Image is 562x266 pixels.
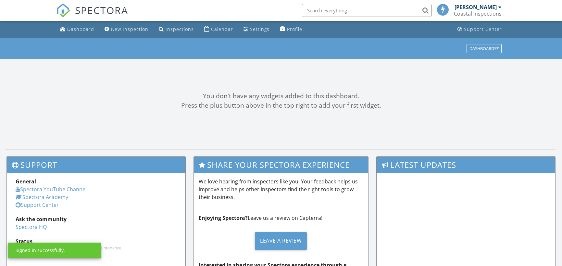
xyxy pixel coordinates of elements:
[467,44,502,53] button: Dashboards
[302,4,432,17] input: Search everything...
[16,186,87,193] a: Spectora YouTube Channel
[102,23,151,35] a: New Inspection
[7,157,185,173] h3: Support
[156,23,196,35] a: Inspections
[57,23,97,35] a: Dashboard
[277,23,305,35] a: Profile
[199,227,364,255] a: Leave a Review
[199,214,248,221] strong: Enjoying Spectora?
[455,23,505,35] a: Support Center
[16,178,36,185] strong: General
[16,223,47,231] a: Spectora HQ
[194,157,368,173] h3: Share Your Spectora Experience
[56,3,70,18] img: The Best Home Inspection Software - Spectora
[250,26,269,32] div: Settings
[111,26,148,32] div: New Inspection
[199,214,364,222] p: Leave us a review on Capterra!
[16,201,59,208] a: Support Center
[455,4,497,10] div: [PERSON_NAME]
[166,26,194,32] div: Inspections
[287,26,302,32] div: Profile
[469,46,499,51] div: Dashboards
[377,157,555,173] h3: Latest Updates
[255,232,307,250] div: Leave a Review
[56,9,128,22] a: SPECTORA
[16,247,65,254] div: Signed in successfully.
[464,26,502,32] div: Support Center
[454,10,502,17] div: Coastal Inspections
[6,101,556,110] div: Press the plus button above in the top right to add your first widget.
[67,26,94,32] div: Dashboard
[16,215,177,223] div: Ask the community
[202,23,236,35] a: Calendar
[241,23,272,35] a: Settings
[211,26,233,32] div: Calendar
[6,91,556,101] div: You don't have any widgets added to this dashboard.
[199,178,364,201] p: We love hearing from inspectors like you! Your feedback helps us improve and helps other inspecto...
[16,193,68,201] a: Spectora Academy
[16,237,177,245] div: Status
[75,3,128,17] span: SPECTORA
